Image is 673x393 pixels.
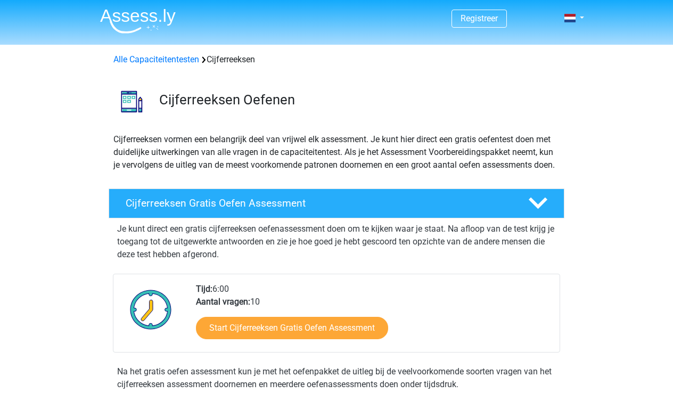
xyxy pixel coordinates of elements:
b: Tijd: [196,284,212,294]
a: Start Cijferreeksen Gratis Oefen Assessment [196,317,388,339]
b: Aantal vragen: [196,297,250,307]
a: Registreer [461,13,498,23]
p: Cijferreeksen vormen een belangrijk deel van vrijwel elk assessment. Je kunt hier direct een grat... [113,133,560,171]
img: Klok [124,283,178,336]
h3: Cijferreeksen Oefenen [159,92,556,108]
div: Na het gratis oefen assessment kun je met het oefenpakket de uitleg bij de veelvoorkomende soorte... [113,365,560,391]
div: Cijferreeksen [109,53,564,66]
img: cijferreeksen [109,79,154,124]
a: Alle Capaciteitentesten [113,54,199,64]
img: Assessly [100,9,176,34]
h4: Cijferreeksen Gratis Oefen Assessment [126,197,511,209]
p: Je kunt direct een gratis cijferreeksen oefenassessment doen om te kijken waar je staat. Na afloo... [117,223,556,261]
a: Cijferreeksen Gratis Oefen Assessment [104,189,569,218]
div: 6:00 10 [188,283,559,352]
